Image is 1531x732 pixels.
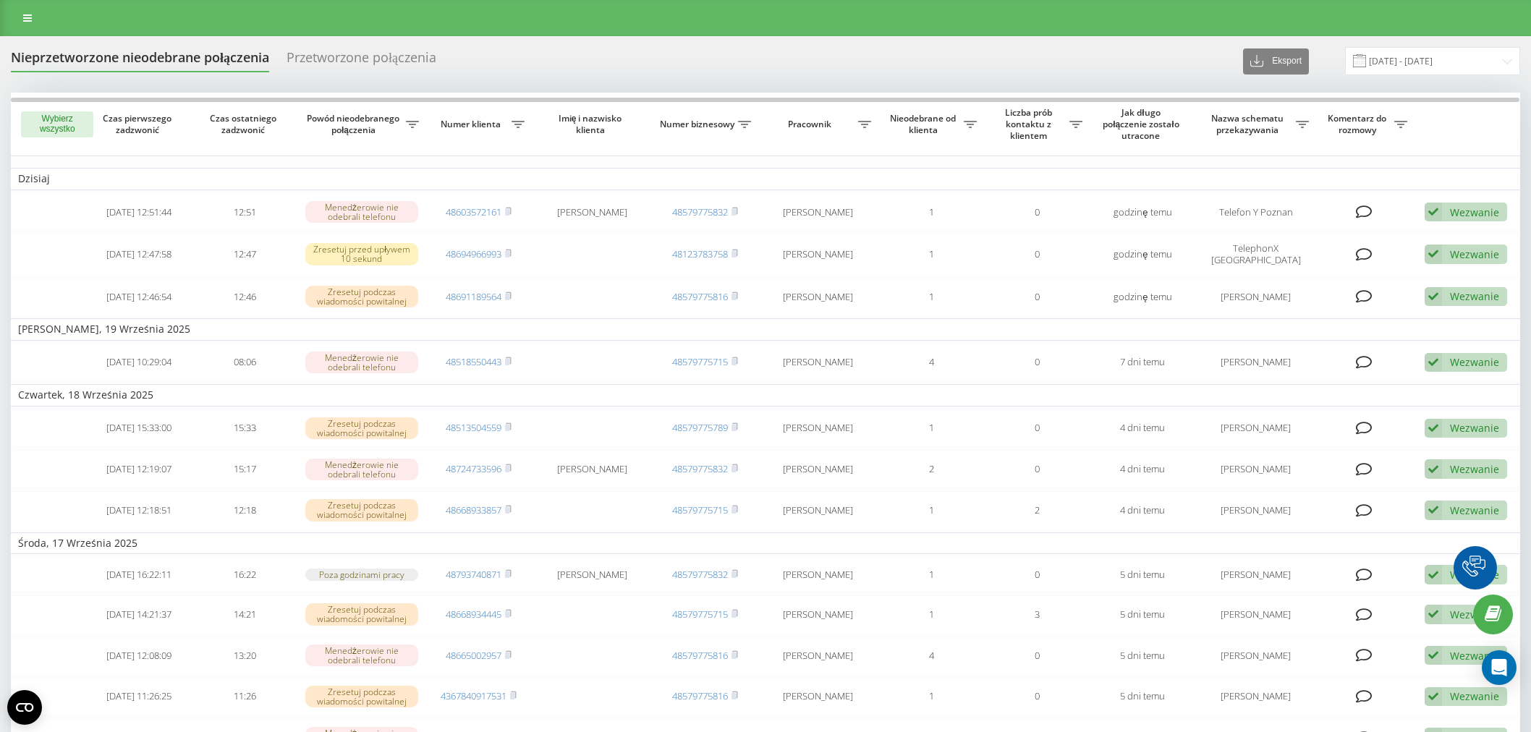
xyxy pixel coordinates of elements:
div: Przetworzone połączenia [287,50,436,72]
div: Menedżerowie nie odebrali telefonu [305,352,419,373]
div: Wezwanie [1450,503,1499,517]
td: [PERSON_NAME] [758,637,879,675]
a: 48668933857 [446,503,501,516]
td: 12:18 [192,491,297,529]
td: 0 [984,409,1090,448]
td: [PERSON_NAME] [532,450,653,488]
a: 48579775715 [672,503,728,516]
td: 2 [984,491,1090,529]
div: Wezwanie [1450,689,1499,703]
td: [PERSON_NAME] [758,234,879,274]
td: Telefon Y Poznan [1195,193,1316,231]
td: 5 dni temu [1090,678,1195,716]
td: 12:51 [192,193,297,231]
div: Zresetuj podczas wiadomości powitalnej [305,686,419,707]
a: 48579775832 [672,568,728,581]
td: 11:26 [192,678,297,716]
td: [DATE] 12:18:51 [86,491,192,529]
div: Zresetuj przed upływem 10 sekund [305,243,419,265]
td: [DATE] 12:46:54 [86,278,192,316]
td: [DATE] 12:08:09 [86,637,192,675]
span: Numer klienta [433,119,512,130]
a: 4367840917531 [441,689,506,702]
td: [PERSON_NAME] [758,595,879,634]
td: 0 [984,450,1090,488]
td: 4 [878,344,984,382]
td: [PERSON_NAME] [758,409,879,448]
td: [DATE] 12:19:07 [86,450,192,488]
td: 1 [878,491,984,529]
a: 48513504559 [446,421,501,434]
td: [PERSON_NAME] [758,278,879,316]
td: 0 [984,193,1090,231]
td: 4 [878,637,984,675]
span: Powód nieodebranego połączenia [305,113,405,135]
a: 48603572161 [446,205,501,218]
div: Nieprzetworzone nieodebrane połączenia [11,50,269,72]
td: [DATE] 12:47:58 [86,234,192,274]
td: 4 dni temu [1090,409,1195,448]
span: Numer biznesowy [660,119,738,130]
td: [PERSON_NAME] [1195,344,1316,382]
td: [PERSON_NAME] [1195,557,1316,592]
a: 48579775832 [672,462,728,475]
td: [PERSON_NAME] [758,450,879,488]
span: Jak długo połączenie zostało utracone [1102,107,1184,141]
span: Nazwa schematu przekazywania [1203,113,1296,135]
td: [DATE] 15:33:00 [86,409,192,448]
td: [PERSON_NAME] [1195,450,1316,488]
td: [PERSON_NAME] [532,557,653,592]
td: 15:33 [192,409,297,448]
div: Wezwanie [1450,421,1499,435]
div: Wezwanie [1450,568,1499,582]
td: 5 dni temu [1090,637,1195,675]
div: Menedżerowie nie odebrali telefonu [305,644,419,666]
td: 1 [878,557,984,592]
td: 0 [984,234,1090,274]
td: 1 [878,278,984,316]
a: 48579775715 [672,608,728,621]
span: Czas ostatniego zadzwonić [204,113,286,135]
td: [PERSON_NAME] [758,491,879,529]
td: 0 [984,557,1090,592]
span: Czas pierwszego zadzwonić [98,113,180,135]
div: Zresetuj podczas wiadomości powitalnej [305,286,419,307]
td: 12:47 [192,234,297,274]
div: Wezwanie [1450,608,1499,621]
td: [PERSON_NAME] [758,678,879,716]
td: [DATE] 10:29:04 [86,344,192,382]
a: 48123783758 [672,247,728,260]
div: Zresetuj podczas wiadomości powitalnej [305,417,419,439]
div: Wezwanie [1450,649,1499,663]
td: 0 [984,678,1090,716]
td: 4 dni temu [1090,491,1195,529]
td: [PERSON_NAME], 19 Września 2025 [11,318,1520,340]
td: 7 dni temu [1090,344,1195,382]
td: [PERSON_NAME] [1195,637,1316,675]
td: 08:06 [192,344,297,382]
td: 3 [984,595,1090,634]
span: Imię i nazwisko klienta [544,113,640,135]
td: [DATE] 12:51:44 [86,193,192,231]
span: Pracownik [765,119,859,130]
td: godzinę temu [1090,234,1195,274]
a: 48579775832 [672,205,728,218]
a: 48579775816 [672,689,728,702]
td: Środa, 17 Września 2025 [11,532,1520,554]
div: Wezwanie [1450,247,1499,261]
td: 0 [984,278,1090,316]
td: 5 dni temu [1090,595,1195,634]
div: Wezwanie [1450,289,1499,303]
div: Zresetuj podczas wiadomości powitalnej [305,499,419,521]
button: Open CMP widget [7,690,42,725]
div: Poza godzinami pracy [305,569,419,581]
td: 16:22 [192,557,297,592]
div: Wezwanie [1450,462,1499,476]
a: 48579775816 [672,290,728,303]
div: Menedżerowie nie odebrali telefonu [305,201,419,223]
td: [DATE] 14:21:37 [86,595,192,634]
a: 48793740871 [446,568,501,581]
td: Dzisiaj [11,168,1520,190]
a: 48579775816 [672,649,728,662]
td: 12:46 [192,278,297,316]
